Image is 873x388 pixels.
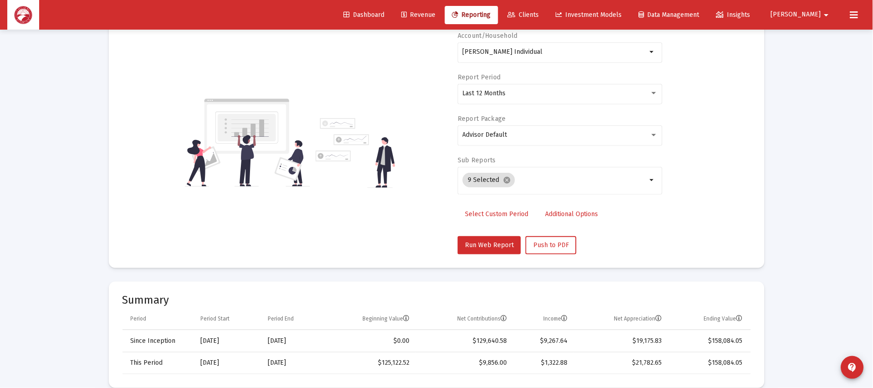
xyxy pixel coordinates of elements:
[336,6,392,24] a: Dashboard
[574,352,668,374] td: $21,782.65
[458,236,521,254] button: Run Web Report
[416,330,513,352] td: $129,640.58
[458,32,518,40] label: Account/Household
[362,315,409,322] div: Beginning Value
[639,11,699,19] span: Data Management
[325,308,416,330] td: Column Beginning Value
[458,73,501,81] label: Report Period
[123,295,751,305] mat-card-title: Summary
[123,330,194,352] td: Since Inception
[821,6,832,24] mat-icon: arrow_drop_down
[463,173,515,187] mat-chip: 9 Selected
[503,176,511,184] mat-icon: cancel
[268,315,294,322] div: Period End
[543,315,567,322] div: Income
[549,6,629,24] a: Investment Models
[647,175,658,186] mat-icon: arrow_drop_down
[513,308,574,330] td: Column Income
[194,308,261,330] td: Column Period Start
[465,241,514,249] span: Run Web Report
[847,362,858,373] mat-icon: contact_support
[463,131,507,139] span: Advisor Default
[401,11,435,19] span: Revenue
[574,330,668,352] td: $19,175.83
[716,11,750,19] span: Insights
[457,315,507,322] div: Net Contributions
[14,6,32,24] img: Dashboard
[771,11,821,19] span: [PERSON_NAME]
[452,11,491,19] span: Reporting
[416,352,513,374] td: $9,856.00
[545,210,598,218] span: Additional Options
[201,315,230,322] div: Period Start
[123,352,194,374] td: This Period
[268,336,318,346] div: [DATE]
[268,358,318,367] div: [DATE]
[185,98,310,188] img: reporting
[201,336,255,346] div: [DATE]
[458,115,506,123] label: Report Package
[343,11,384,19] span: Dashboard
[416,308,513,330] td: Column Net Contributions
[556,11,622,19] span: Investment Models
[526,236,577,254] button: Push to PDF
[316,118,395,188] img: reporting-alt
[394,6,443,24] a: Revenue
[508,11,539,19] span: Clients
[123,308,751,374] div: Data grid
[123,308,194,330] td: Column Period
[513,352,574,374] td: $1,322.88
[709,6,758,24] a: Insights
[325,330,416,352] td: $0.00
[463,171,647,189] mat-chip-list: Selection
[465,210,528,218] span: Select Custom Period
[668,330,750,352] td: $158,084.05
[704,315,743,322] div: Ending Value
[463,89,506,97] span: Last 12 Months
[513,330,574,352] td: $9,267.64
[463,48,647,56] input: Search or select an account or household
[614,315,662,322] div: Net Appreciation
[458,156,496,164] label: Sub Reports
[533,241,569,249] span: Push to PDF
[201,358,255,367] div: [DATE]
[647,47,658,57] mat-icon: arrow_drop_down
[261,308,325,330] td: Column Period End
[325,352,416,374] td: $125,122.52
[760,5,843,24] button: [PERSON_NAME]
[131,315,147,322] div: Period
[445,6,498,24] a: Reporting
[574,308,668,330] td: Column Net Appreciation
[632,6,707,24] a: Data Management
[668,352,750,374] td: $158,084.05
[500,6,546,24] a: Clients
[668,308,750,330] td: Column Ending Value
